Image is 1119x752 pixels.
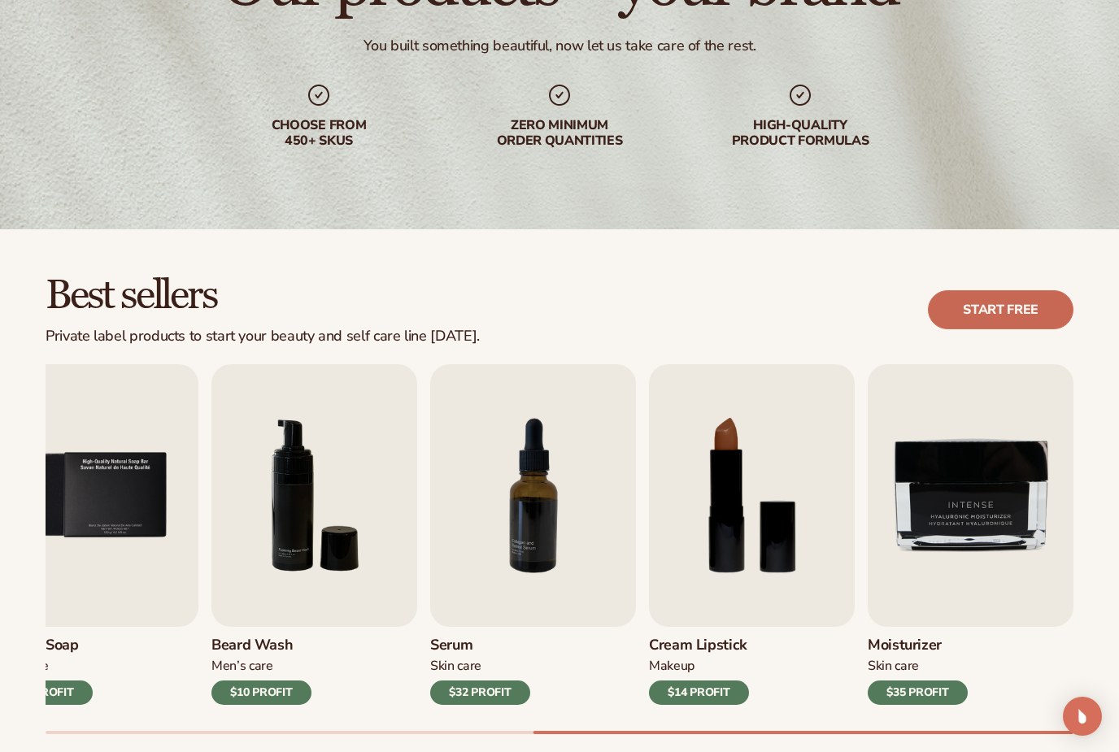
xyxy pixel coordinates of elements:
div: $14 PROFIT [649,680,749,705]
div: Skin Care [430,658,530,675]
div: Men’s Care [211,658,311,675]
a: 8 / 9 [649,364,855,705]
div: $35 PROFIT [868,680,968,705]
div: Private label products to start your beauty and self care line [DATE]. [46,328,480,346]
a: 7 / 9 [430,364,636,705]
div: Skin Care [868,658,968,675]
div: $32 PROFIT [430,680,530,705]
div: You built something beautiful, now let us take care of the rest. [364,37,756,55]
a: 9 / 9 [868,364,1073,705]
h3: Moisturizer [868,637,968,654]
div: Makeup [649,658,749,675]
h3: Serum [430,637,530,654]
h3: Beard Wash [211,637,311,654]
a: 6 / 9 [211,364,417,705]
div: High-quality product formulas [696,118,904,149]
div: Open Intercom Messenger [1063,697,1102,736]
h3: Cream Lipstick [649,637,749,654]
div: Zero minimum order quantities [455,118,664,149]
div: $10 PROFIT [211,680,311,705]
div: Choose from 450+ Skus [215,118,423,149]
a: Start free [928,290,1073,329]
h2: Best sellers [46,275,480,318]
